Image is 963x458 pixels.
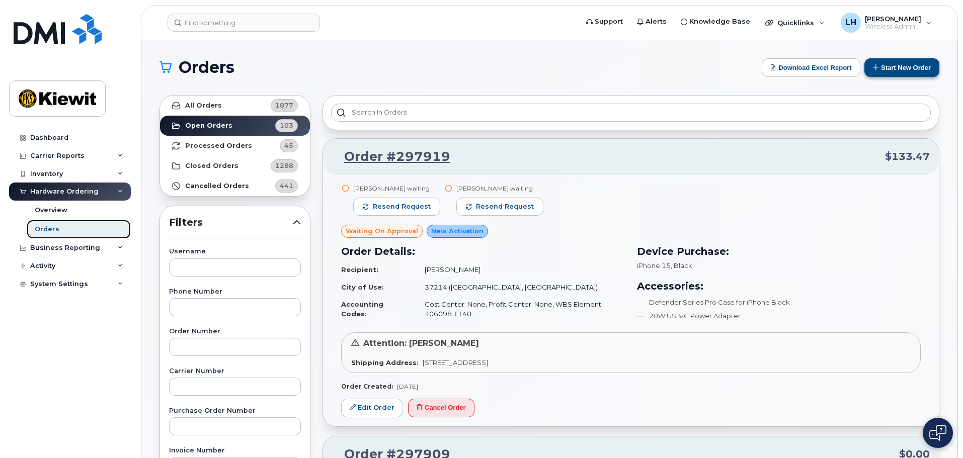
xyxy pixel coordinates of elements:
[185,102,222,110] strong: All Orders
[331,104,931,122] input: Search in orders
[637,311,921,321] li: 20W USB-C Power Adapter
[275,161,293,170] span: 1288
[284,141,293,150] span: 45
[341,300,383,318] strong: Accounting Codes:
[341,244,625,259] h3: Order Details:
[179,60,234,75] span: Orders
[341,383,393,390] strong: Order Created:
[332,148,450,166] a: Order #297919
[762,58,860,77] button: Download Excel Report
[351,358,419,367] strong: Shipping Address:
[416,296,625,322] td: Cost Center: None, Profit Center: None, WBS Element: 106098.1140
[160,116,310,136] a: Open Orders103
[160,96,310,116] a: All Orders1877
[373,202,431,211] span: Resend request
[885,149,930,164] span: $133.47
[456,198,543,216] button: Resend request
[416,279,625,296] td: 37214 ([GEOGRAPHIC_DATA], [GEOGRAPHIC_DATA])
[160,176,310,196] a: Cancelled Orders441
[637,279,921,294] h3: Accessories:
[185,142,252,150] strong: Processed Orders
[637,298,921,307] li: Defender Series Pro Case for iPhone Black
[280,181,293,191] span: 441
[353,184,440,193] div: [PERSON_NAME] waiting
[169,447,301,454] label: Invoice Number
[929,425,946,441] img: Open chat
[476,202,534,211] span: Resend request
[341,399,403,417] a: Edit Order
[363,338,479,348] span: Attention: [PERSON_NAME]
[408,399,474,417] button: Cancel Order
[275,101,293,110] span: 1877
[185,162,238,170] strong: Closed Orders
[169,289,301,295] label: Phone Number
[346,226,418,236] span: Waiting On Approval
[431,226,484,236] span: New Activation
[185,122,232,130] strong: Open Orders
[353,198,440,216] button: Resend request
[169,248,301,255] label: Username
[160,156,310,176] a: Closed Orders1288
[280,121,293,130] span: 103
[671,261,692,269] span: , Black
[185,182,249,190] strong: Cancelled Orders
[169,408,301,414] label: Purchase Order Number
[169,368,301,375] label: Carrier Number
[416,261,625,279] td: [PERSON_NAME]
[397,383,418,390] span: [DATE]
[169,215,293,230] span: Filters
[160,136,310,156] a: Processed Orders45
[341,283,384,291] strong: City of Use:
[341,265,378,273] strong: Recipient:
[637,261,671,269] span: iPhone 15
[456,184,543,193] div: [PERSON_NAME] waiting
[637,244,921,259] h3: Device Purchase:
[423,358,488,367] span: [STREET_ADDRESS]
[169,328,301,335] label: Order Number
[864,58,939,77] button: Start New Order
